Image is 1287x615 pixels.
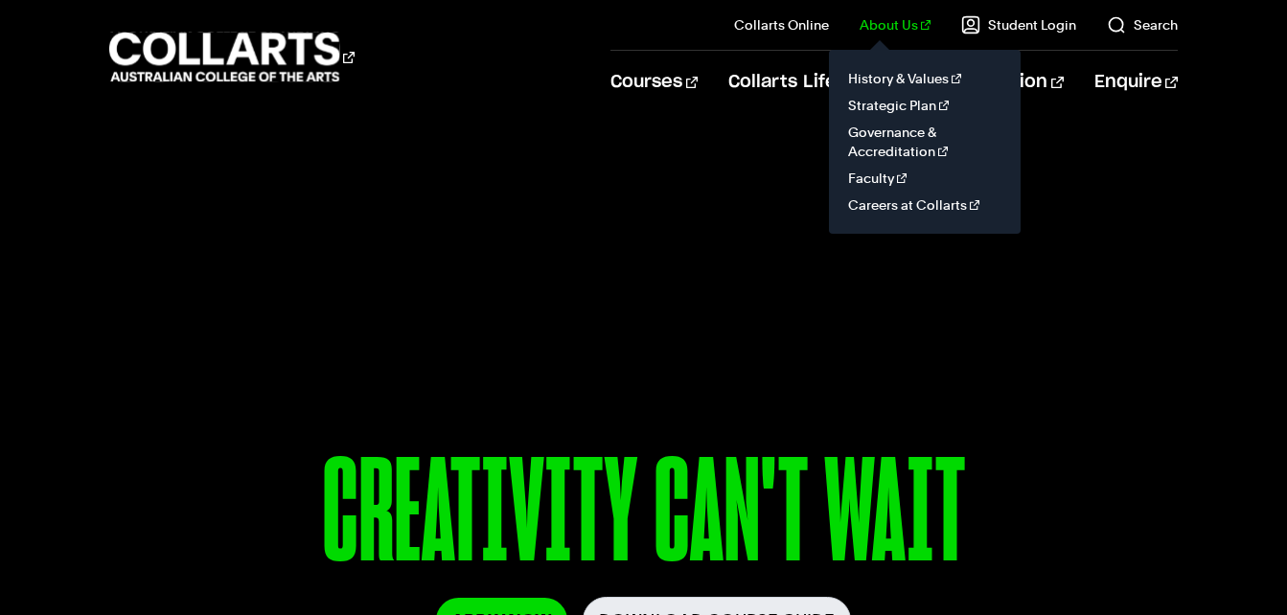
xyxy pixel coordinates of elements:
div: Go to homepage [109,30,355,84]
a: About Us [860,15,931,34]
a: Courses [610,51,698,114]
a: Collarts Online [734,15,829,34]
p: CREATIVITY CAN'T WAIT [109,439,1178,597]
a: Governance & Accreditation [844,119,1005,165]
a: Careers at Collarts [844,192,1005,218]
a: Collarts Life [728,51,852,114]
a: Student Login [961,15,1076,34]
a: Search [1107,15,1178,34]
a: Enquire [1094,51,1178,114]
a: Strategic Plan [844,92,1005,119]
a: Faculty [844,165,1005,192]
a: History & Values [844,65,1005,92]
